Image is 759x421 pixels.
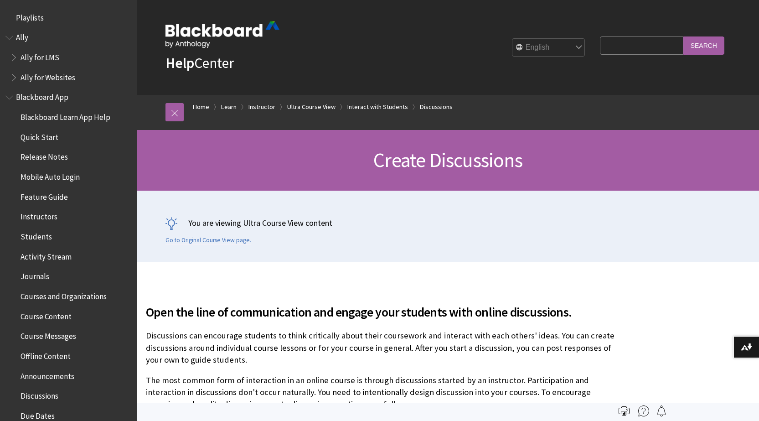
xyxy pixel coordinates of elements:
a: Learn [221,101,237,113]
span: Discussions [21,388,58,400]
a: Interact with Students [347,101,408,113]
strong: Help [165,54,194,72]
img: More help [638,405,649,416]
p: The most common form of interaction in an online course is through discussions started by an inst... [146,374,615,411]
span: Ally [16,30,28,42]
span: Instructors [21,209,57,222]
span: Due Dates [21,408,55,421]
span: Course Content [21,309,72,321]
span: Students [21,229,52,241]
span: Offline Content [21,348,71,361]
span: Playlists [16,10,44,22]
p: You are viewing Ultra Course View content [165,217,731,229]
a: Go to Original Course View page. [165,236,251,244]
span: Quick Start [21,130,58,142]
select: Site Language Selector [512,39,585,57]
span: Ally for Websites [21,70,75,82]
span: Course Messages [21,329,76,341]
span: Feature Guide [21,189,68,202]
span: Courses and Organizations [21,289,107,301]
span: Mobile Auto Login [21,169,80,182]
span: Blackboard Learn App Help [21,109,110,122]
span: Ally for LMS [21,50,59,62]
span: Announcements [21,369,74,381]
span: Journals [21,269,49,281]
img: Blackboard by Anthology [165,21,279,48]
img: Follow this page [656,405,667,416]
a: Ultra Course View [287,101,336,113]
p: Discussions can encourage students to think critically about their coursework and interact with e... [146,330,615,366]
nav: Book outline for Anthology Ally Help [5,30,131,85]
nav: Book outline for Playlists [5,10,131,26]
a: Discussions [420,101,453,113]
a: Instructor [248,101,275,113]
a: Home [193,101,209,113]
input: Search [683,36,724,54]
span: Create Discussions [373,147,522,172]
span: Blackboard App [16,90,68,102]
span: Activity Stream [21,249,72,261]
a: HelpCenter [165,54,234,72]
span: Release Notes [21,150,68,162]
img: Print [619,405,630,416]
span: Open the line of communication and engage your students with online discussions. [146,302,615,322]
